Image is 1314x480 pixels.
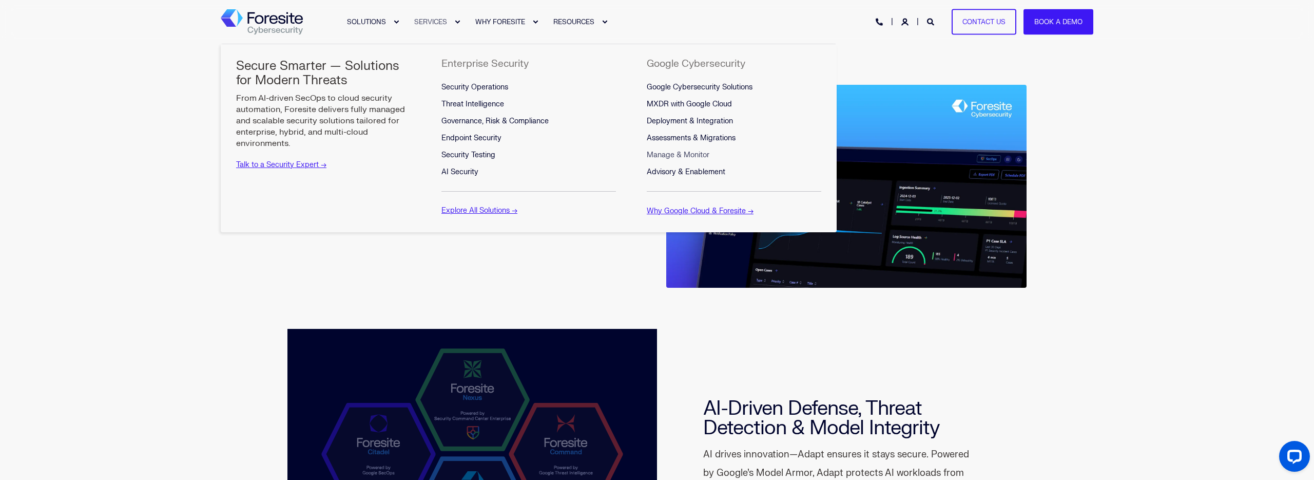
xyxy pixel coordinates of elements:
span: AI Security [441,168,478,176]
span: Governance, Risk & Compliance [441,117,549,125]
h5: Google Cybersecurity [647,59,745,69]
p: From AI-driven SecOps to cloud security automation, Foresite delivers fully managed and scalable ... [236,93,411,149]
div: Expand WHY FORESITE [532,19,538,25]
a: Explore All Solutions → [441,206,517,215]
span: WHY FORESITE [475,17,525,26]
span: Endpoint Security [441,134,501,142]
a: Talk to a Security Expert → [236,160,326,169]
h5: Enterprise Security [441,59,529,69]
h5: Secure Smarter — Solutions for Modern Threats [236,59,411,87]
a: Book a Demo [1023,9,1093,35]
span: Deployment & Integration [647,117,733,125]
span: MXDR with Google Cloud [647,100,732,108]
a: Login [901,17,911,26]
img: Foresite logo, a hexagon shape of blues with a directional arrow to the right hand side, and the ... [221,9,303,35]
div: Expand RESOURCES [602,19,608,25]
div: Expand SERVICES [454,19,460,25]
a: Contact Us [952,9,1016,35]
span: Security Operations [441,83,508,91]
a: Why Google Cloud & Foresite → [647,207,753,215]
h2: AI-Driven Defense, Threat Detection & Model Integrity [703,399,980,438]
span: Advisory & Enablement [647,168,725,176]
span: SOLUTIONS [347,17,386,26]
iframe: LiveChat chat widget [1271,437,1314,480]
a: Back to Home [221,9,303,35]
span: Manage & Monitor [647,151,709,159]
div: Expand SOLUTIONS [393,19,399,25]
span: Assessments & Migrations [647,134,736,142]
span: Security Testing [441,151,495,159]
span: RESOURCES [553,17,594,26]
span: Threat Intelligence [441,100,504,108]
span: Google Cybersecurity Solutions [647,83,752,91]
a: Open Search [927,17,936,26]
